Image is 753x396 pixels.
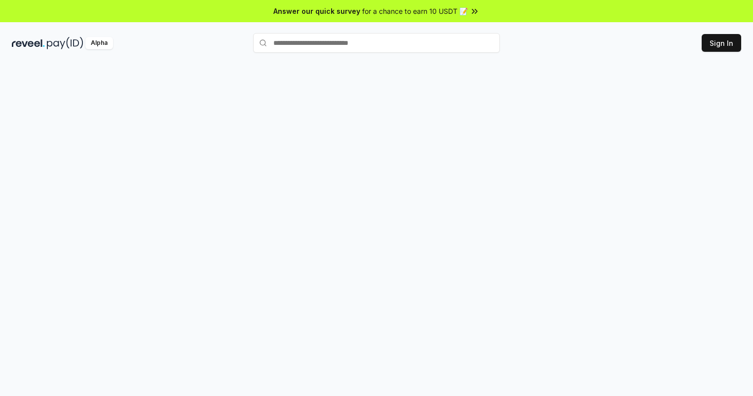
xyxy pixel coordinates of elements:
div: Alpha [85,37,113,49]
button: Sign In [702,34,741,52]
span: for a chance to earn 10 USDT 📝 [362,6,468,16]
img: pay_id [47,37,83,49]
span: Answer our quick survey [273,6,360,16]
img: reveel_dark [12,37,45,49]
